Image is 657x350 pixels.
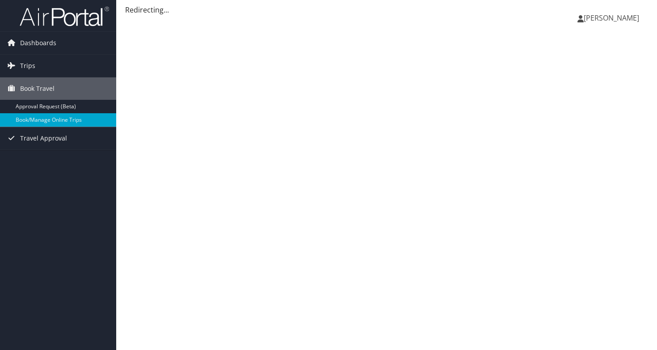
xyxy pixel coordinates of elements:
span: Dashboards [20,32,56,54]
span: [PERSON_NAME] [584,13,639,23]
span: Trips [20,55,35,77]
img: airportal-logo.png [20,6,109,27]
span: Book Travel [20,77,55,100]
div: Redirecting... [125,4,648,15]
span: Travel Approval [20,127,67,149]
a: [PERSON_NAME] [577,4,648,31]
